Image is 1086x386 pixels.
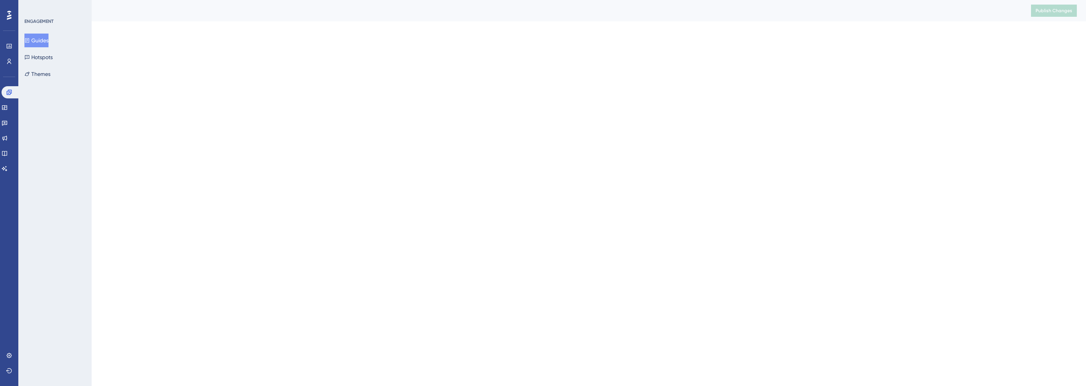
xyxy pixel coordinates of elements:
span: Publish Changes [1036,8,1072,14]
button: Publish Changes [1031,5,1077,17]
button: Themes [24,67,50,81]
button: Hotspots [24,50,53,64]
div: ENGAGEMENT [24,18,53,24]
button: Guides [24,34,48,47]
